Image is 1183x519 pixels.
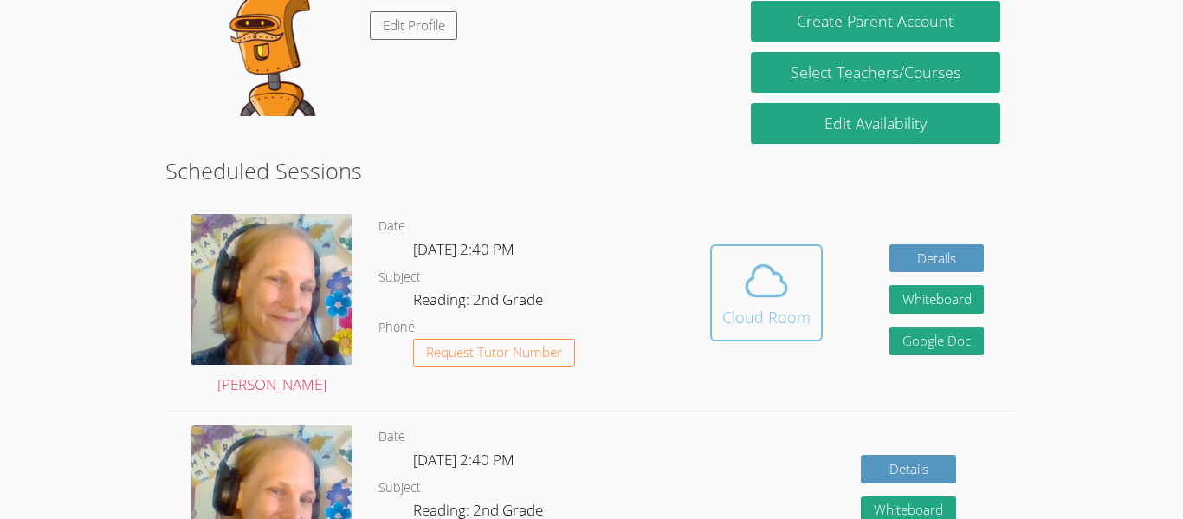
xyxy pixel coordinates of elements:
[413,239,514,259] span: [DATE] 2:40 PM
[191,214,352,398] a: [PERSON_NAME]
[889,327,985,355] a: Google Doc
[370,11,458,40] a: Edit Profile
[378,477,421,499] dt: Subject
[165,154,1018,187] h2: Scheduled Sessions
[413,288,546,317] dd: Reading: 2nd Grade
[378,426,405,448] dt: Date
[191,214,352,365] img: avatar.png
[889,244,985,273] a: Details
[710,244,823,341] button: Cloud Room
[861,455,956,483] a: Details
[378,216,405,237] dt: Date
[722,305,811,329] div: Cloud Room
[751,1,1000,42] button: Create Parent Account
[378,317,415,339] dt: Phone
[378,267,421,289] dt: Subject
[751,103,1000,144] a: Edit Availability
[889,285,985,314] button: Whiteboard
[426,346,562,359] span: Request Tutor Number
[413,339,575,367] button: Request Tutor Number
[751,52,1000,93] a: Select Teachers/Courses
[413,450,514,470] span: [DATE] 2:40 PM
